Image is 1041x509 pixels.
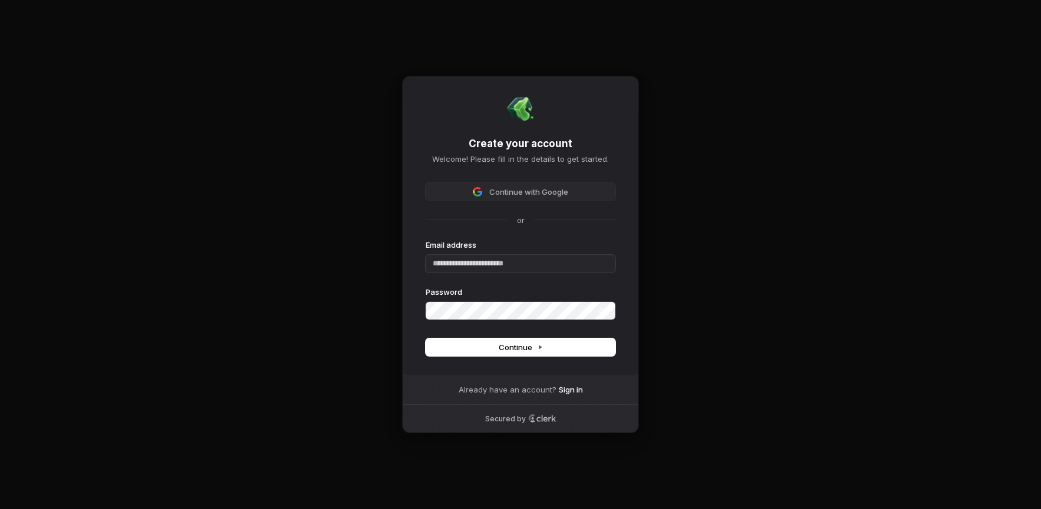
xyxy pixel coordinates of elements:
p: or [517,215,525,225]
span: Continue with Google [489,187,568,197]
p: Secured by [485,414,526,424]
span: Already have an account? [459,384,556,395]
button: Show password [589,304,613,318]
a: Sign in [559,384,583,395]
h1: Create your account [426,137,615,151]
img: Sign in with Google [473,187,482,197]
label: Email address [426,239,476,250]
button: Continue [426,338,615,356]
img: Jello SEO [506,95,535,123]
a: Clerk logo [528,414,556,422]
button: Sign in with GoogleContinue with Google [426,183,615,201]
label: Password [426,287,462,297]
p: Welcome! Please fill in the details to get started. [426,154,615,164]
span: Continue [499,342,543,352]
